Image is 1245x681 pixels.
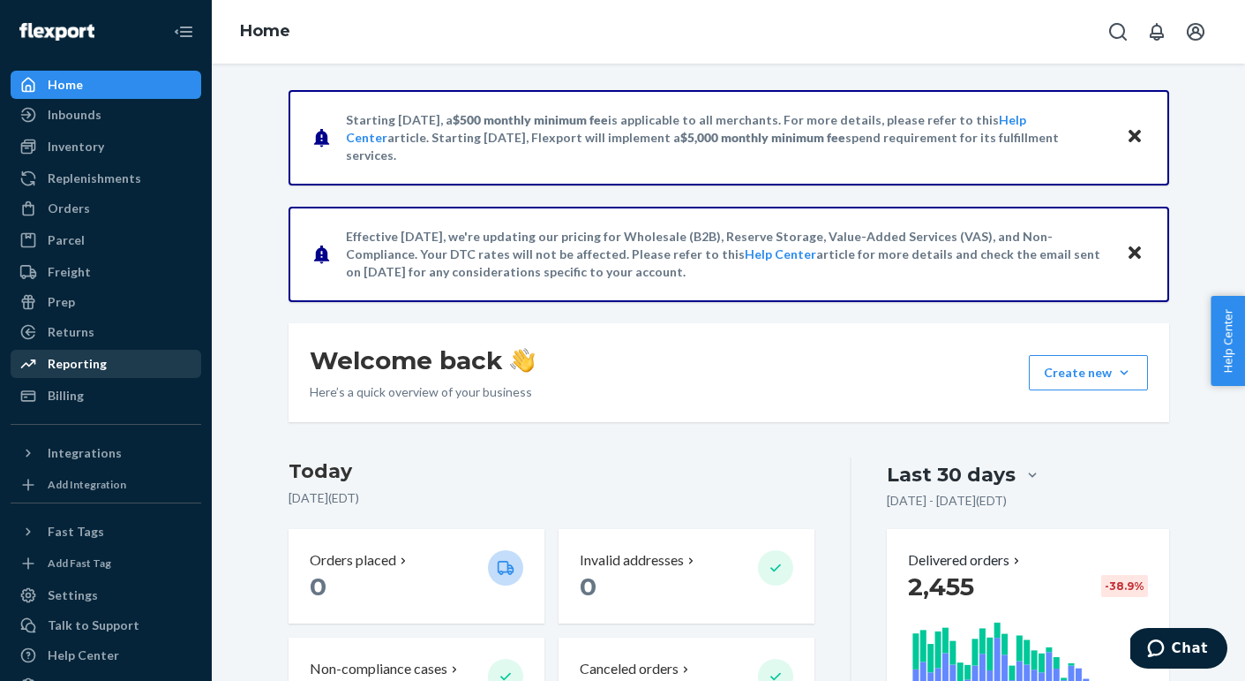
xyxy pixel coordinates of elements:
[11,350,201,378] a: Reporting
[453,112,608,127] span: $500 monthly minimum fee
[580,550,684,571] p: Invalid addresses
[310,344,535,376] h1: Welcome back
[887,492,1007,510] p: [DATE] - [DATE] ( EDT )
[310,571,326,602] span: 0
[11,226,201,254] a: Parcel
[48,106,101,124] div: Inbounds
[346,228,1109,281] p: Effective [DATE], we're updating our pricing for Wholesale (B2B), Reserve Storage, Value-Added Se...
[48,138,104,155] div: Inventory
[48,523,104,541] div: Fast Tags
[19,23,94,41] img: Flexport logo
[1130,628,1227,672] iframe: Opens a widget where you can chat to one of our agents
[510,348,535,373] img: hand-wave emoji
[310,550,396,571] p: Orders placed
[11,474,201,496] a: Add Integration
[1100,14,1136,49] button: Open Search Box
[887,461,1016,488] div: Last 30 days
[11,641,201,670] a: Help Center
[11,439,201,467] button: Integrations
[11,553,201,574] a: Add Fast Tag
[289,529,544,624] button: Orders placed 0
[48,200,90,217] div: Orders
[745,246,816,261] a: Help Center
[240,21,290,41] a: Home
[48,647,119,664] div: Help Center
[559,529,814,624] button: Invalid addresses 0
[680,130,845,145] span: $5,000 monthly minimum fee
[1123,125,1146,150] button: Close
[310,659,447,679] p: Non-compliance cases
[580,571,596,602] span: 0
[48,355,107,373] div: Reporting
[166,14,201,49] button: Close Navigation
[11,581,201,609] a: Settings
[11,132,201,161] a: Inventory
[48,263,91,281] div: Freight
[11,101,201,129] a: Inbounds
[310,383,535,401] p: Here’s a quick overview of your business
[11,258,201,286] a: Freight
[908,571,974,602] span: 2,455
[1211,296,1245,386] button: Help Center
[1123,241,1146,267] button: Close
[289,489,815,507] p: [DATE] ( EDT )
[11,288,201,316] a: Prep
[1178,14,1213,49] button: Open account menu
[48,617,139,634] div: Talk to Support
[226,6,304,57] ol: breadcrumbs
[48,556,111,571] div: Add Fast Tag
[48,76,83,94] div: Home
[346,111,1109,164] p: Starting [DATE], a is applicable to all merchants. For more details, please refer to this article...
[48,170,141,187] div: Replenishments
[580,659,679,679] p: Canceled orders
[48,323,94,341] div: Returns
[11,318,201,346] a: Returns
[11,71,201,99] a: Home
[908,550,1024,571] button: Delivered orders
[11,518,201,546] button: Fast Tags
[48,586,98,604] div: Settings
[11,194,201,223] a: Orders
[11,164,201,193] a: Replenishments
[1139,14,1174,49] button: Open notifications
[48,444,122,462] div: Integrations
[289,458,815,486] h3: Today
[11,382,201,410] a: Billing
[1101,575,1148,597] div: -38.9 %
[48,387,84,405] div: Billing
[1029,355,1148,390] button: Create new
[48,477,126,492] div: Add Integration
[48,231,85,249] div: Parcel
[11,611,201,639] button: Talk to Support
[48,293,75,311] div: Prep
